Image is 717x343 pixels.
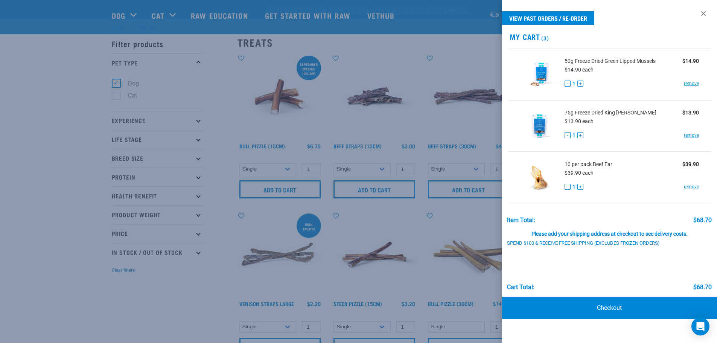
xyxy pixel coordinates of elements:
img: Freeze Dried Green Lipped Mussels [520,55,559,94]
a: View past orders / re-order [502,11,594,25]
div: $68.70 [693,284,712,291]
span: 1 [572,131,575,139]
button: + [577,81,583,87]
img: Freeze Dried King Salmon [520,107,559,145]
div: Cart total: [507,284,534,291]
button: - [565,81,571,87]
a: remove [684,183,699,190]
img: Beef Ear [520,158,559,197]
span: 10 per pack Beef Ear [565,160,612,168]
button: + [577,132,583,138]
strong: $39.90 [682,161,699,167]
a: remove [684,80,699,87]
span: $13.90 each [565,118,594,124]
span: $14.90 each [565,67,594,73]
button: + [577,184,583,190]
div: Open Intercom Messenger [691,317,709,335]
strong: $13.90 [682,110,699,116]
span: (3) [540,37,549,39]
span: 1 [572,80,575,88]
button: - [565,132,571,138]
span: $39.90 each [565,170,594,176]
span: 1 [572,183,575,191]
span: 75g Freeze Dried King [PERSON_NAME] [565,109,656,117]
button: - [565,184,571,190]
a: remove [684,132,699,139]
div: Item Total: [507,217,535,224]
span: 50g Freeze Dried Green Lipped Mussels [565,57,656,65]
strong: $14.90 [682,58,699,64]
div: $68.70 [693,217,712,224]
div: Spend $100 & Receive Free Shipping (Excludes Frozen Orders) [507,241,669,246]
div: Please add your shipping address at checkout to see delivery costs. [507,224,712,237]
